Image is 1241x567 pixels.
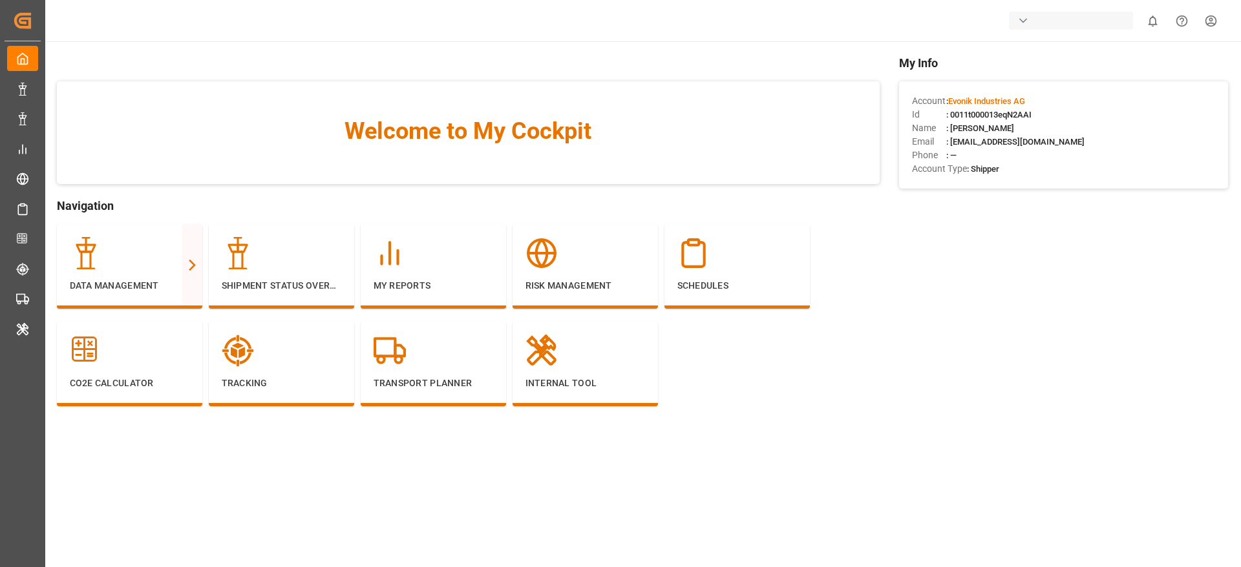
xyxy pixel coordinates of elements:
span: : [PERSON_NAME] [946,123,1014,133]
button: Help Center [1167,6,1196,36]
span: Account [912,94,946,108]
span: Id [912,108,946,121]
span: Welcome to My Cockpit [83,114,854,149]
p: My Reports [374,279,493,293]
span: : [EMAIL_ADDRESS][DOMAIN_NAME] [946,137,1085,147]
span: My Info [899,54,1228,72]
span: Navigation [57,197,880,214]
p: Shipment Status Overview [222,279,341,293]
span: Account Type [912,162,967,176]
p: Tracking [222,376,341,390]
span: Email [912,135,946,149]
span: : Shipper [967,164,999,174]
p: Internal Tool [525,376,645,390]
button: show 0 new notifications [1138,6,1167,36]
p: Transport Planner [374,376,493,390]
span: Name [912,121,946,135]
span: : 0011t000013eqN2AAI [946,110,1032,119]
span: Phone [912,149,946,162]
p: Risk Management [525,279,645,293]
span: : [946,96,1025,106]
p: CO2e Calculator [70,376,189,390]
span: Evonik Industries AG [948,96,1025,106]
p: Schedules [677,279,797,293]
span: : — [946,150,957,160]
p: Data Management [70,279,189,293]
